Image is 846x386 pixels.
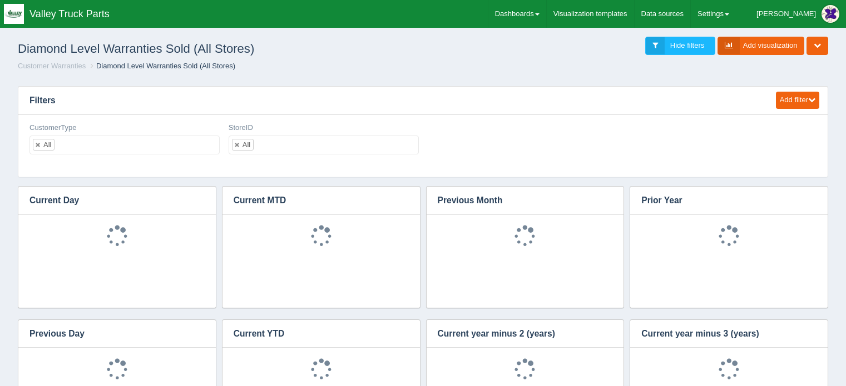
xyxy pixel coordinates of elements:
img: q1blfpkbivjhsugxdrfq.png [4,4,24,24]
a: Hide filters [645,37,715,55]
h3: Current year minus 2 (years) [427,320,607,348]
div: [PERSON_NAME] [756,3,816,25]
label: StoreID [229,123,253,133]
li: Diamond Level Warranties Sold (All Stores) [88,61,235,72]
div: All [43,141,51,148]
h3: Current year minus 3 (years) [630,320,811,348]
a: Add visualization [718,37,805,55]
h3: Current YTD [222,320,403,348]
h3: Previous Month [427,187,607,214]
button: Add filter [776,92,819,109]
div: All [243,141,250,148]
img: Profile Picture [822,5,839,23]
span: Valley Truck Parts [29,8,110,19]
h1: Diamond Level Warranties Sold (All Stores) [18,37,423,61]
h3: Current MTD [222,187,403,214]
h3: Filters [18,87,765,114]
span: Hide filters [670,41,704,49]
label: CustomerType [29,123,77,133]
h3: Prior Year [630,187,811,214]
h3: Previous Day [18,320,199,348]
h3: Current Day [18,187,199,214]
a: Customer Warranties [18,62,86,70]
